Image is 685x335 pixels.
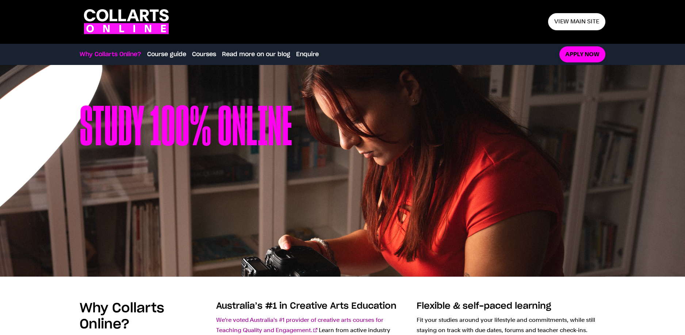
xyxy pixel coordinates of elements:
[222,50,290,59] a: Read more on our blog
[192,50,216,59] a: Courses
[296,50,319,59] a: Enquire
[80,101,292,240] h1: Study 100% online
[548,13,605,30] a: View main site
[147,50,186,59] a: Course guide
[417,300,605,312] h3: Flexible & self-paced learning
[80,300,207,332] h2: Why Collarts Online?
[216,300,405,312] h3: Australia’s #1 in Creative Arts Education
[80,50,141,59] a: Why Collarts Online?
[559,46,605,63] a: Apply now
[216,316,383,334] a: We're voted Australia's #1 provider of creative arts courses for Teaching Quality and Engagement.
